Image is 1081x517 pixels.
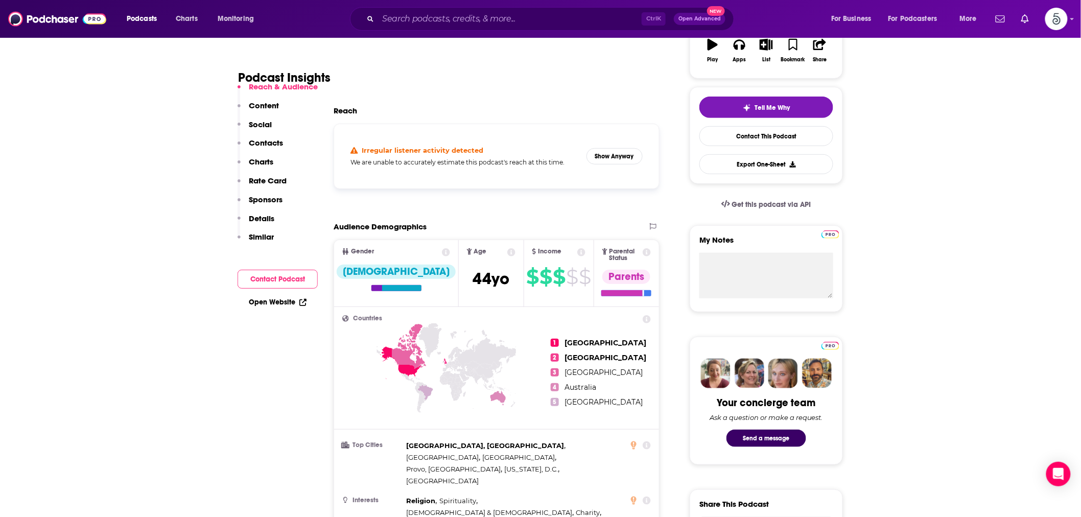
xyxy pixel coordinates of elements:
button: open menu [952,11,990,27]
a: Pro website [821,340,839,350]
div: Search podcasts, credits, & more... [360,7,744,31]
button: List [753,32,780,69]
h4: Irregular listener activity detected [362,146,484,154]
span: [GEOGRAPHIC_DATA] [565,353,647,362]
p: Contacts [249,138,283,148]
button: Open AdvancedNew [674,13,725,25]
h3: Share This Podcast [699,499,769,509]
span: New [707,6,725,16]
label: My Notes [699,235,833,253]
span: Ctrl K [642,12,666,26]
span: Charity [576,508,600,516]
a: Show notifications dropdown [992,10,1009,28]
button: Share [807,32,833,69]
img: Jon Profile [802,359,832,388]
button: Contact Podcast [238,270,318,289]
span: [GEOGRAPHIC_DATA] [565,368,643,377]
span: , [406,452,480,463]
img: User Profile [1045,8,1068,30]
span: [GEOGRAPHIC_DATA] [406,477,479,485]
p: Sponsors [249,195,283,204]
div: Share [813,57,827,63]
span: Logged in as Spiral5-G2 [1045,8,1068,30]
img: Sydney Profile [701,359,731,388]
button: Charts [238,157,273,176]
span: 2 [551,354,559,362]
h2: Audience Demographics [334,222,427,231]
button: Play [699,32,726,69]
span: Charts [176,12,198,26]
span: 5 [551,398,559,406]
button: Send a message [726,430,806,447]
button: Show profile menu [1045,8,1068,30]
img: Podchaser Pro [821,230,839,239]
div: Your concierge team [717,396,816,409]
span: [DEMOGRAPHIC_DATA] & [DEMOGRAPHIC_DATA] [406,508,572,516]
span: , [439,495,478,507]
span: 3 [551,368,559,377]
h5: We are unable to accurately estimate this podcast's reach at this time. [350,158,578,166]
button: open menu [120,11,170,27]
button: open menu [210,11,267,27]
a: Get this podcast via API [713,192,819,217]
button: open menu [824,11,884,27]
span: $ [540,269,552,285]
h3: Interests [342,497,402,504]
button: Similar [238,232,274,251]
button: Details [238,214,274,232]
span: , [406,440,566,452]
p: Reach & Audience [249,82,318,91]
span: , [505,463,560,475]
button: tell me why sparkleTell Me Why [699,97,833,118]
div: Play [708,57,718,63]
img: Jules Profile [768,359,798,388]
span: Religion [406,497,435,505]
a: Contact This Podcast [699,126,833,146]
button: Social [238,120,272,138]
div: Bookmark [781,57,805,63]
div: [DEMOGRAPHIC_DATA] [337,265,456,279]
span: Podcasts [127,12,157,26]
span: $ [579,269,591,285]
img: Podchaser - Follow, Share and Rate Podcasts [8,9,106,29]
span: 44 yo [473,269,509,289]
div: Open Intercom Messenger [1046,462,1071,486]
button: Content [238,101,279,120]
button: Rate Card [238,176,287,195]
span: , [406,495,437,507]
img: Barbara Profile [735,359,764,388]
p: Content [249,101,279,110]
span: For Business [831,12,872,26]
span: Spirituality [439,497,476,505]
span: $ [567,269,578,285]
span: $ [553,269,566,285]
button: Bookmark [780,32,806,69]
div: Ask a question or make a request. [710,413,823,421]
a: Open Website [249,298,307,307]
span: [GEOGRAPHIC_DATA], [GEOGRAPHIC_DATA] [406,441,564,450]
span: For Podcasters [888,12,937,26]
p: Charts [249,157,273,167]
button: Export One-Sheet [699,154,833,174]
span: More [959,12,977,26]
p: Rate Card [249,176,287,185]
span: [GEOGRAPHIC_DATA] [406,453,479,461]
img: tell me why sparkle [743,104,751,112]
button: Sponsors [238,195,283,214]
div: Parents [602,270,650,284]
div: Apps [733,57,746,63]
span: , [406,463,502,475]
span: , [483,452,557,463]
span: [GEOGRAPHIC_DATA] [565,397,643,407]
span: Open Advanced [678,16,721,21]
img: Podchaser Pro [821,342,839,350]
span: Gender [351,248,374,255]
a: Charts [169,11,204,27]
a: Show notifications dropdown [1017,10,1033,28]
span: [GEOGRAPHIC_DATA] [483,453,555,461]
button: Apps [726,32,753,69]
span: [GEOGRAPHIC_DATA] [565,338,647,347]
button: open menu [882,11,952,27]
span: Tell Me Why [755,104,790,112]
